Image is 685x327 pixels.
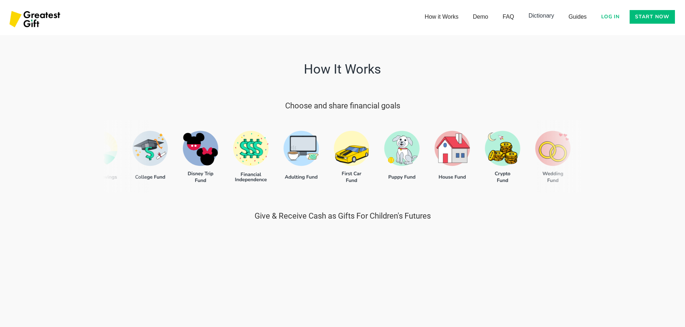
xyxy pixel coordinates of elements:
a: Log in [597,10,624,24]
img: Greatest Gift Logo [7,7,64,32]
a: How it Works [417,10,466,24]
h3: Give & Receive Cash as Gifts For Children's Futures [174,211,512,221]
a: Start now [630,10,675,24]
a: home [7,7,64,32]
a: Demo [466,10,496,24]
a: FAQ [496,10,521,24]
h3: Choose and share financial goals [285,101,400,111]
a: Guides [561,10,594,24]
a: Dictionary [521,9,561,23]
